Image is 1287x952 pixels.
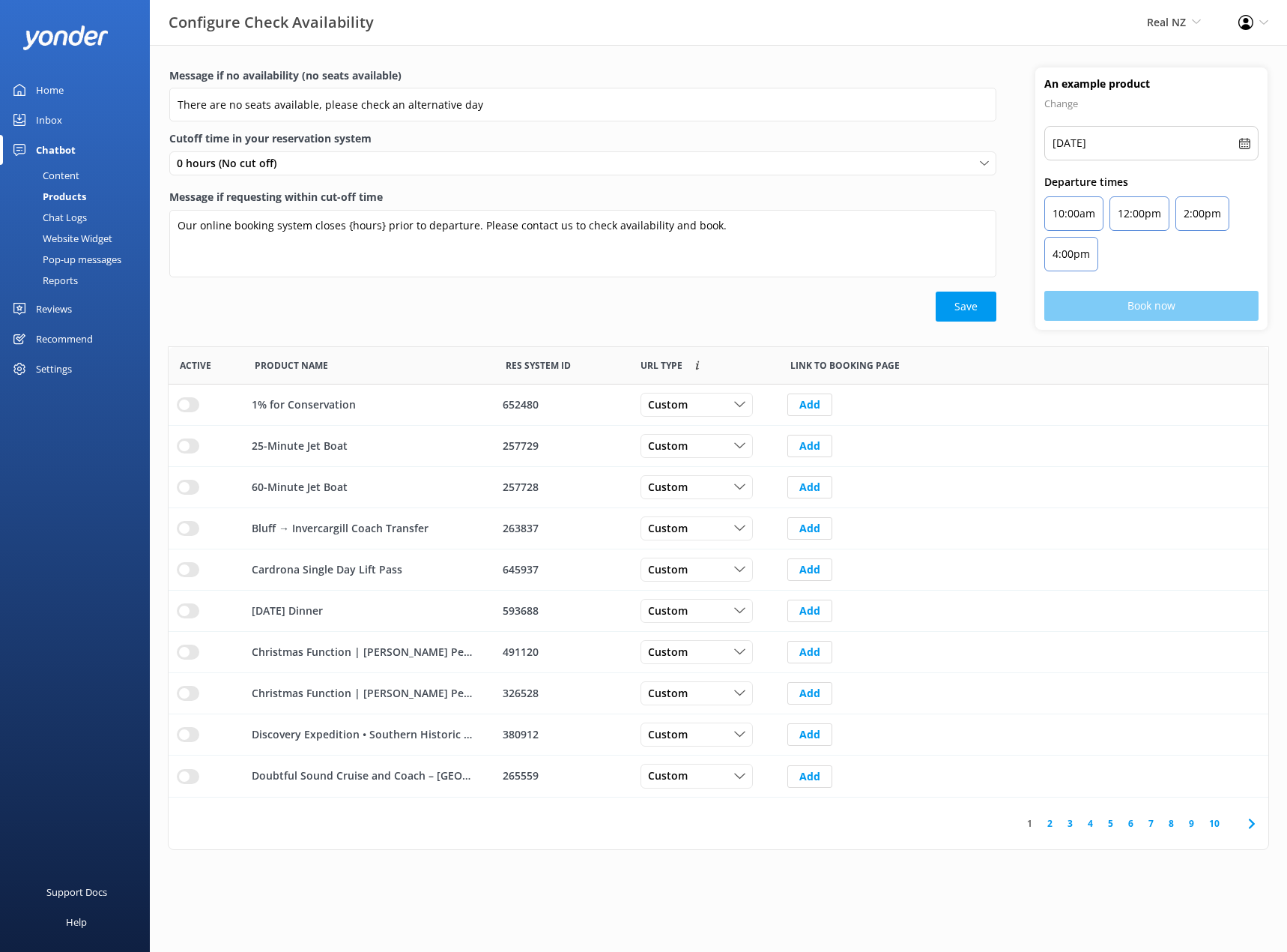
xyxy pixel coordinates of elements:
[648,561,697,578] span: Custom
[1044,94,1259,112] p: Change
[66,907,87,937] div: Help
[9,249,121,270] div: Pop-up messages
[9,186,150,207] a: Products
[252,438,348,454] p: 25-Minute Jet Boat
[1053,245,1090,263] p: 4:00pm
[169,756,1268,797] div: row
[1141,816,1161,831] a: 7
[252,685,477,702] p: Christmas Function | [PERSON_NAME] Peak BBQ Dining & TSS Earnslaw Cruise
[177,155,285,172] span: 0 hours (No cut off)
[9,207,87,228] div: Chat Logs
[252,479,348,495] p: 60-Minute Jet Boat
[648,520,697,537] span: Custom
[503,438,621,454] div: 257729
[787,517,832,540] button: Add
[1053,134,1086,152] p: [DATE]
[22,25,109,50] img: yonder-white-logo.png
[36,75,64,105] div: Home
[790,358,900,373] span: Link to booking page
[648,438,697,454] span: Custom
[169,88,996,121] input: Enter a message
[9,207,150,228] a: Chat Logs
[169,426,1268,467] div: row
[180,358,211,373] span: Active
[1202,816,1227,831] a: 10
[1044,76,1259,91] h4: An example product
[9,186,86,207] div: Products
[252,603,323,619] p: [DATE] Dinner
[1181,816,1202,831] a: 9
[787,558,832,581] button: Add
[648,726,697,743] span: Custom
[648,397,697,413] span: Custom
[1121,816,1141,831] a: 6
[787,641,832,663] button: Add
[1118,205,1161,223] p: 12:00pm
[648,685,697,702] span: Custom
[169,591,1268,632] div: row
[36,324,93,354] div: Recommend
[169,385,1268,797] div: grid
[1161,816,1181,831] a: 8
[252,397,356,413] p: 1% for Conservation
[787,476,832,498] button: Add
[503,561,621,578] div: 645937
[503,768,621,785] div: 265559
[169,467,1268,508] div: row
[503,644,621,660] div: 491120
[46,877,107,907] div: Support Docs
[252,561,402,578] p: Cardrona Single Day Lift Pass
[36,354,72,384] div: Settings
[641,358,682,373] span: Link to booking page
[252,520,429,537] p: Bluff → Invercargill Coach Transfer
[169,189,996,205] label: Message if requesting within cut-off time
[9,249,150,270] a: Pop-up messages
[503,726,621,743] div: 380912
[1080,816,1100,831] a: 4
[9,270,150,291] a: Reports
[787,723,832,746] button: Add
[1020,816,1040,831] a: 1
[169,385,1268,426] div: row
[503,520,621,537] div: 263837
[36,105,62,135] div: Inbox
[1147,15,1186,29] span: Real NZ
[169,130,996,147] label: Cutoff time in your reservation system
[9,165,79,186] div: Content
[506,358,571,373] span: Res System ID
[169,210,996,277] textarea: Our online booking system closes {hours} prior to departure. Please contact us to check availabil...
[648,479,697,495] span: Custom
[1053,205,1095,223] p: 10:00am
[36,294,72,324] div: Reviews
[787,765,832,788] button: Add
[169,673,1268,714] div: row
[169,549,1268,591] div: row
[648,768,697,785] span: Custom
[9,228,112,249] div: Website Widget
[255,358,328,373] span: Product Name
[169,508,1268,549] div: row
[936,292,996,322] button: Save
[1040,816,1060,831] a: 2
[787,435,832,457] button: Add
[169,714,1268,756] div: row
[252,726,477,743] p: Discovery Expedition • Southern Historic Sites Trip (Heli In)
[9,228,150,249] a: Website Widget
[36,135,76,165] div: Chatbot
[648,644,697,660] span: Custom
[503,479,621,495] div: 257728
[503,685,621,702] div: 326528
[503,603,621,619] div: 593688
[252,644,477,660] p: Christmas Function | [PERSON_NAME] Peak BBQ Dining & Spirit of Queenstown Cruise
[252,768,477,785] p: Doubtful Sound Cruise and Coach – [GEOGRAPHIC_DATA] Departure
[1060,816,1080,831] a: 3
[169,632,1268,673] div: row
[648,603,697,619] span: Custom
[503,397,621,413] div: 652480
[169,10,374,34] h3: Configure Check Availability
[1044,174,1259,190] p: Departure times
[169,67,996,84] label: Message if no availability (no seats available)
[787,682,832,705] button: Add
[1184,205,1221,223] p: 2:00pm
[1100,816,1121,831] a: 5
